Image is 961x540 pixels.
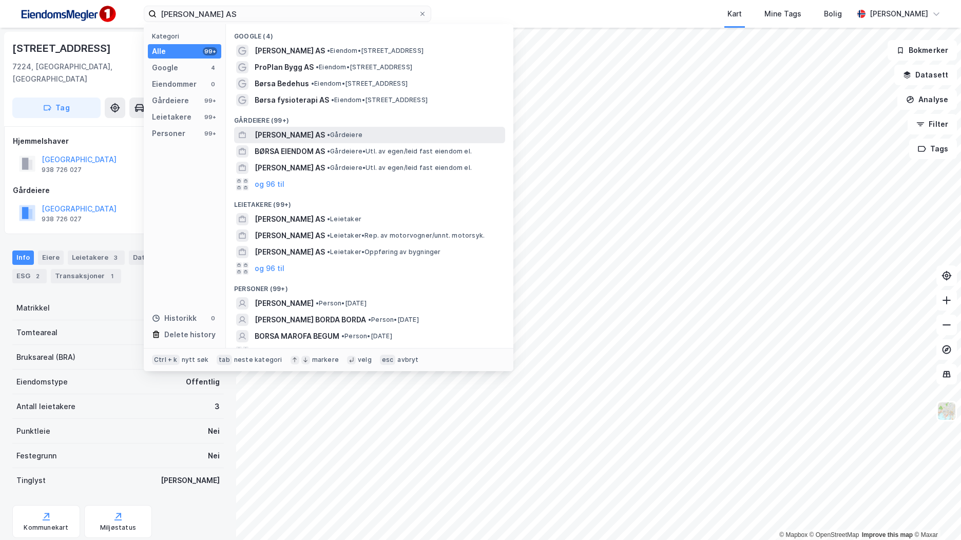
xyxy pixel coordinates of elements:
button: Tags [909,139,957,159]
button: Analyse [897,89,957,110]
span: • [327,131,330,139]
input: Søk på adresse, matrikkel, gårdeiere, leietakere eller personer [157,6,418,22]
div: Hjemmelshaver [13,135,223,147]
span: Eiendom • [STREET_ADDRESS] [311,80,408,88]
div: Festegrunn [16,450,56,462]
button: og 96 til [255,178,284,190]
span: [PERSON_NAME] AS [255,45,325,57]
div: Kontrollprogram for chat [910,491,961,540]
div: Google [152,62,178,74]
div: Eiendomstype [16,376,68,388]
div: Mine Tags [764,8,801,20]
span: • [311,80,314,87]
div: Gårdeiere (99+) [226,108,513,127]
div: Matrikkel [16,302,50,314]
a: Mapbox [779,531,808,538]
div: 3 [215,400,220,413]
div: 7224, [GEOGRAPHIC_DATA], [GEOGRAPHIC_DATA] [12,61,172,85]
div: 0 [209,80,217,88]
div: Gårdeiere [13,184,223,197]
div: 938 726 027 [42,166,82,174]
div: Bruksareal (BRA) [16,351,75,363]
div: Bolig [824,8,842,20]
button: Tag [12,98,101,118]
img: F4PB6Px+NJ5v8B7XTbfpPpyloAAAAASUVORK5CYII= [16,3,119,26]
span: Leietaker [327,215,361,223]
div: Miljøstatus [100,524,136,532]
div: Tinglyst [16,474,46,487]
div: [PERSON_NAME] [870,8,928,20]
span: [PERSON_NAME] AS [255,162,325,174]
span: • [331,96,334,104]
span: Leietaker • Oppføring av bygninger [327,248,441,256]
span: • [327,47,330,54]
span: • [327,147,330,155]
div: markere [312,356,339,364]
span: [PERSON_NAME] AS [255,213,325,225]
div: Personer [152,127,185,140]
span: • [341,332,344,340]
div: Info [12,250,34,265]
div: 99+ [203,129,217,138]
span: BØRSA EIENDOM AS [255,145,325,158]
span: [PERSON_NAME] [255,297,314,310]
div: Leietakere (99+) [226,192,513,211]
div: 3 [110,253,121,263]
a: Improve this map [862,531,913,538]
span: Person • [DATE] [316,299,367,307]
div: Alle [152,45,166,57]
div: nytt søk [182,356,209,364]
div: 0 [209,314,217,322]
span: Gårdeiere • Utl. av egen/leid fast eiendom el. [327,164,472,172]
span: Eiendom • [STREET_ADDRESS] [327,47,424,55]
div: Eiendommer [152,78,197,90]
span: • [327,164,330,171]
div: 99+ [203,113,217,121]
div: Kommunekart [24,524,68,532]
span: Gårdeiere [327,131,362,139]
button: Filter [908,114,957,134]
div: 4 [209,64,217,72]
div: neste kategori [234,356,282,364]
div: velg [358,356,372,364]
span: • [316,63,319,71]
div: Kart [727,8,742,20]
div: Delete history [164,329,216,341]
span: [PERSON_NAME] BORDA BORDA [255,314,366,326]
span: Person • [DATE] [368,316,419,324]
div: [STREET_ADDRESS] [12,40,113,56]
div: Eiere [38,250,64,265]
img: Z [937,401,956,421]
span: • [327,248,330,256]
div: 99+ [203,47,217,55]
div: Antall leietakere [16,400,75,413]
div: Leietakere [68,250,125,265]
span: Leietaker • Rep. av motorvogner/unnt. motorsyk. [327,232,485,240]
div: Leietakere [152,111,191,123]
button: Datasett [894,65,957,85]
span: Eiendom • [STREET_ADDRESS] [331,96,428,104]
div: avbryt [397,356,418,364]
div: 99+ [203,97,217,105]
div: Gårdeiere [152,94,189,107]
button: og 96 til [255,262,284,275]
div: Tomteareal [16,326,57,339]
span: • [327,232,330,239]
span: [PERSON_NAME] AS [255,229,325,242]
span: Børsa Bedehus [255,78,309,90]
iframe: Chat Widget [910,491,961,540]
span: ProPlan Bygg AS‎ [255,61,314,73]
div: ESG [12,269,47,283]
div: Historikk [152,312,197,324]
div: Offentlig [186,376,220,388]
div: [PERSON_NAME] [161,474,220,487]
div: Ctrl + k [152,355,180,365]
div: tab [217,355,232,365]
span: BORSA MAROFA BEGUM [255,330,339,342]
div: Transaksjoner [51,269,121,283]
button: Bokmerker [888,40,957,61]
div: Datasett [129,250,167,265]
span: [PERSON_NAME] AS [255,129,325,141]
div: 1 [107,271,117,281]
span: [PERSON_NAME] AS [255,246,325,258]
